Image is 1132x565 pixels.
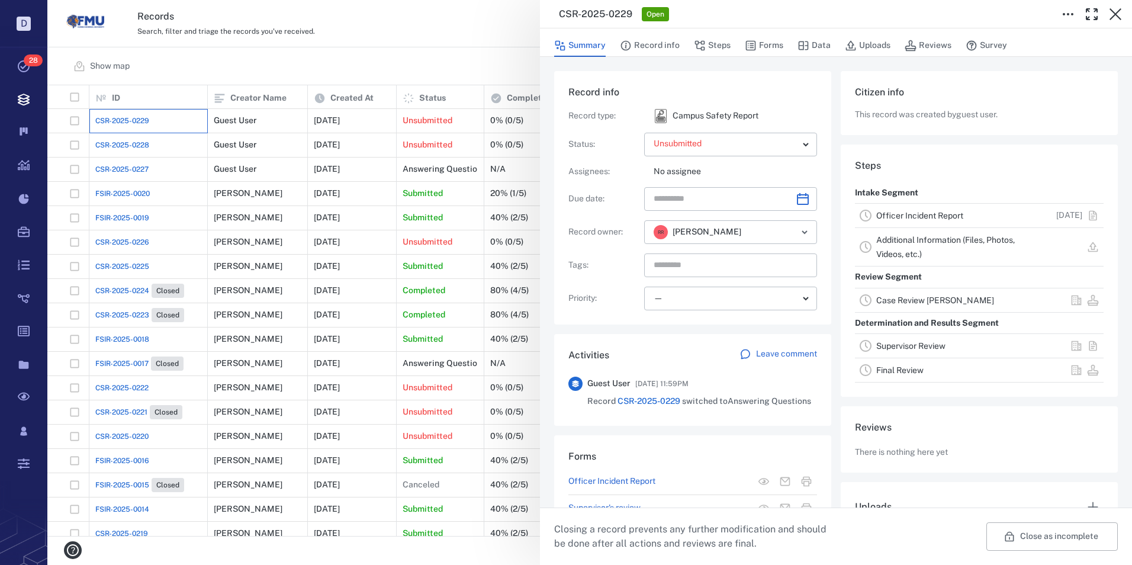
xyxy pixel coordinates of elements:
[876,341,946,351] a: Supervisor Review
[568,476,655,487] a: Officer Incident Report
[855,182,918,204] p: Intake Segment
[554,435,831,545] div: FormsOfficer Incident ReportView form in the stepMail formPrint formSupervisor's reviewView form ...
[796,224,813,240] button: Open
[24,54,43,66] span: 28
[559,7,632,21] h3: CSR-2025-0229
[841,145,1118,407] div: StepsIntake SegmentOfficer Incident Report[DATE]Additional Information (Files, Photos, Videos, et...
[753,497,774,519] button: View form in the step
[876,296,994,305] a: Case Review [PERSON_NAME]
[694,34,731,57] button: Steps
[568,110,639,122] p: Record type :
[745,34,783,57] button: Forms
[845,34,890,57] button: Uploads
[568,450,817,464] h6: Forms
[796,471,817,492] button: Print form
[587,396,811,407] span: Record switched to
[905,34,951,57] button: Reviews
[855,500,892,514] h6: Uploads
[876,365,924,375] a: Final Review
[753,471,774,492] button: View form in the step
[876,235,1015,259] a: Additional Information (Files, Photos, Videos, etc.)
[568,348,609,362] h6: Activities
[796,497,817,519] button: Print form
[855,313,999,334] p: Determination and Results Segment
[1080,2,1104,26] button: Toggle Fullscreen
[876,211,963,220] a: Officer Incident Report
[568,293,639,304] p: Priority :
[1104,2,1127,26] button: Close
[791,187,815,211] button: Choose date
[855,420,1104,435] h6: Reviews
[568,85,817,99] h6: Record info
[855,85,1104,99] h6: Citizen info
[855,447,948,458] p: There is nothing here yet
[654,138,798,150] p: Unsubmitted
[855,109,1104,121] p: This record was created by guest user .
[654,225,668,239] div: R R
[739,348,817,362] a: Leave comment
[654,166,817,178] p: No assignee
[728,396,811,406] span: Answering Questions
[756,348,817,360] p: Leave comment
[797,34,831,57] button: Data
[17,17,31,31] p: D
[554,334,831,436] div: ActivitiesLeave commentGuest User[DATE] 11:59PMRecord CSR-2025-0229 switched toAnswering Questions
[620,34,680,57] button: Record info
[855,267,922,288] p: Review Segment
[644,9,667,20] span: Open
[618,396,680,406] a: CSR-2025-0229
[554,71,831,334] div: Record infoRecord type:icon Campus Safety ReportCampus Safety ReportStatus:Assignees:No assigneeD...
[568,139,639,150] p: Status :
[568,166,639,178] p: Assignees :
[774,497,796,519] button: Mail form
[554,34,606,57] button: Summary
[654,109,668,123] div: Campus Safety Report
[673,226,741,238] span: [PERSON_NAME]
[587,378,631,390] span: Guest User
[986,522,1118,551] button: Close as incomplete
[568,259,639,271] p: Tags :
[568,502,641,514] a: Supervisor's review
[841,71,1118,145] div: Citizen infoThis record was created byguest user.
[1056,2,1080,26] button: Toggle to Edit Boxes
[635,377,689,391] span: [DATE] 11:59PM
[966,34,1007,57] button: Survey
[654,291,798,305] div: —
[673,110,758,122] p: Campus Safety Report
[855,159,1104,173] h6: Steps
[27,8,51,19] span: Help
[568,226,639,238] p: Record owner :
[568,193,639,205] p: Due date :
[841,406,1118,482] div: ReviewsThere is nothing here yet
[774,471,796,492] button: Mail form
[654,109,668,123] img: icon Campus Safety Report
[554,522,836,551] p: Closing a record prevents any further modification and should be done after all actions and revie...
[1056,210,1082,221] p: [DATE]
[841,482,1118,560] div: UploadsThere is nothing here yet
